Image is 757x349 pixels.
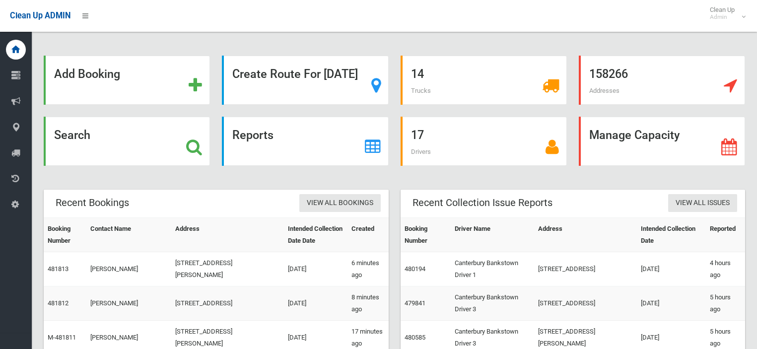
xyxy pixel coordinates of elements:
[451,252,534,286] td: Canterbury Bankstown Driver 1
[706,252,745,286] td: 4 hours ago
[411,87,431,94] span: Trucks
[589,87,619,94] span: Addresses
[54,128,90,142] strong: Search
[284,286,347,321] td: [DATE]
[299,194,381,212] a: View All Bookings
[232,67,358,81] strong: Create Route For [DATE]
[411,128,424,142] strong: 17
[405,334,425,341] a: 480585
[44,117,210,166] a: Search
[405,299,425,307] a: 479841
[706,218,745,252] th: Reported
[44,56,210,105] a: Add Booking
[710,13,735,21] small: Admin
[171,218,284,252] th: Address
[401,218,451,252] th: Booking Number
[86,286,171,321] td: [PERSON_NAME]
[48,299,69,307] a: 481812
[451,286,534,321] td: Canterbury Bankstown Driver 3
[401,117,567,166] a: 17 Drivers
[589,128,680,142] strong: Manage Capacity
[637,218,706,252] th: Intended Collection Date
[534,218,637,252] th: Address
[10,11,70,20] span: Clean Up ADMIN
[44,218,86,252] th: Booking Number
[54,67,120,81] strong: Add Booking
[534,286,637,321] td: [STREET_ADDRESS]
[589,67,628,81] strong: 158266
[86,252,171,286] td: [PERSON_NAME]
[401,56,567,105] a: 14 Trucks
[451,218,534,252] th: Driver Name
[222,117,388,166] a: Reports
[411,67,424,81] strong: 14
[637,286,706,321] td: [DATE]
[171,286,284,321] td: [STREET_ADDRESS]
[347,252,388,286] td: 6 minutes ago
[668,194,737,212] a: View All Issues
[222,56,388,105] a: Create Route For [DATE]
[706,286,745,321] td: 5 hours ago
[401,193,564,212] header: Recent Collection Issue Reports
[534,252,637,286] td: [STREET_ADDRESS]
[405,265,425,273] a: 480194
[579,56,745,105] a: 158266 Addresses
[86,218,171,252] th: Contact Name
[411,148,431,155] span: Drivers
[44,193,141,212] header: Recent Bookings
[284,252,347,286] td: [DATE]
[284,218,347,252] th: Intended Collection Date Date
[705,6,745,21] span: Clean Up
[48,334,76,341] a: M-481811
[171,252,284,286] td: [STREET_ADDRESS][PERSON_NAME]
[637,252,706,286] td: [DATE]
[579,117,745,166] a: Manage Capacity
[232,128,274,142] strong: Reports
[347,286,388,321] td: 8 minutes ago
[48,265,69,273] a: 481813
[347,218,388,252] th: Created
